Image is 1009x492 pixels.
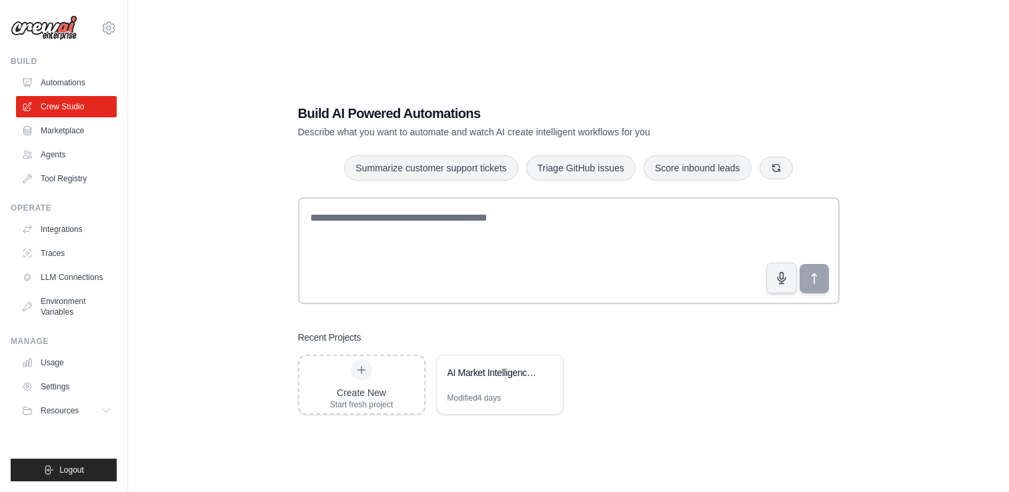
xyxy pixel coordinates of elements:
a: Traces [16,243,117,264]
div: Create New [330,386,393,399]
h1: Build AI Powered Automations [298,104,746,123]
img: Logo [11,15,77,41]
button: Click to speak your automation idea [766,263,797,293]
button: Summarize customer support tickets [344,155,518,181]
div: Operate [11,203,117,213]
a: Crew Studio [16,96,117,117]
span: Resources [41,405,79,416]
div: AI Market Intelligence System [447,366,539,379]
a: Usage [16,352,117,373]
a: Tool Registry [16,168,117,189]
p: Describe what you want to automate and watch AI create intelligent workflows for you [298,125,746,139]
button: Resources [16,400,117,421]
a: Marketplace [16,120,117,141]
a: Automations [16,72,117,93]
div: Start fresh project [330,399,393,410]
a: Integrations [16,219,117,240]
button: Score inbound leads [644,155,752,181]
button: Logout [11,459,117,481]
span: Logout [59,465,84,475]
a: LLM Connections [16,267,117,288]
div: Build [11,56,117,67]
button: Triage GitHub issues [526,155,636,181]
h3: Recent Projects [298,331,361,344]
a: Settings [16,376,117,397]
div: Manage [11,336,117,347]
a: Agents [16,144,117,165]
a: Environment Variables [16,291,117,323]
div: Modified 4 days [447,393,501,403]
button: Get new suggestions [760,157,793,179]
